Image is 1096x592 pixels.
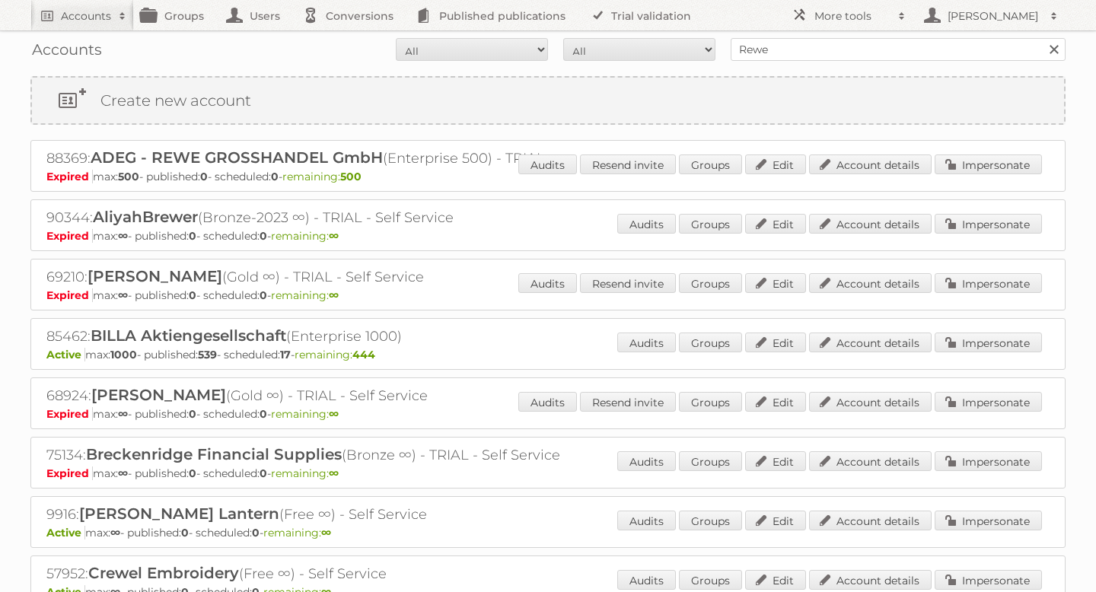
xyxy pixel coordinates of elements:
strong: 0 [260,407,267,421]
span: remaining: [271,288,339,302]
a: Audits [617,570,676,590]
a: Audits [617,451,676,471]
span: remaining: [271,229,339,243]
span: BILLA Aktiengesellschaft [91,326,286,345]
a: Resend invite [580,392,676,412]
strong: 0 [189,229,196,243]
a: Edit [745,511,806,530]
h2: 90344: (Bronze-2023 ∞) - TRIAL - Self Service [46,208,579,228]
strong: ∞ [110,526,120,539]
a: Impersonate [935,511,1042,530]
strong: 500 [340,170,362,183]
h2: 9916: (Free ∞) - Self Service [46,504,579,524]
h2: [PERSON_NAME] [944,8,1043,24]
span: [PERSON_NAME] Lantern [79,504,279,523]
strong: 0 [200,170,208,183]
strong: 0 [189,288,196,302]
span: Expired [46,229,93,243]
strong: 1000 [110,348,137,361]
a: Groups [679,214,742,234]
a: Edit [745,333,806,352]
span: remaining: [271,466,339,480]
span: remaining: [295,348,375,361]
p: max: - published: - scheduled: - [46,229,1050,243]
h2: 57952: (Free ∞) - Self Service [46,564,579,584]
a: Account details [809,154,932,174]
a: Groups [679,154,742,174]
a: Audits [617,214,676,234]
h2: 69210: (Gold ∞) - TRIAL - Self Service [46,267,579,287]
span: AliyahBrewer [93,208,198,226]
span: Breckenridge Financial Supplies [86,445,342,463]
strong: 17 [280,348,291,361]
a: Impersonate [935,451,1042,471]
strong: ∞ [118,407,128,421]
span: [PERSON_NAME] [88,267,222,285]
strong: ∞ [329,288,339,302]
a: Groups [679,392,742,412]
a: Account details [809,214,932,234]
a: Account details [809,511,932,530]
a: Audits [518,273,577,293]
a: Resend invite [580,273,676,293]
a: Impersonate [935,214,1042,234]
a: Impersonate [935,333,1042,352]
p: max: - published: - scheduled: - [46,288,1050,302]
a: Resend invite [580,154,676,174]
strong: ∞ [118,466,128,480]
a: Edit [745,154,806,174]
strong: 0 [271,170,279,183]
h2: 85462: (Enterprise 1000) [46,326,579,346]
strong: 0 [181,526,189,539]
strong: ∞ [118,288,128,302]
a: Impersonate [935,392,1042,412]
p: max: - published: - scheduled: - [46,407,1050,421]
h2: More tools [814,8,890,24]
a: Impersonate [935,154,1042,174]
a: Audits [518,154,577,174]
span: Crewel Embroidery [88,564,239,582]
p: max: - published: - scheduled: - [46,170,1050,183]
a: Groups [679,570,742,590]
a: Edit [745,570,806,590]
p: max: - published: - scheduled: - [46,526,1050,539]
a: Groups [679,273,742,293]
span: remaining: [282,170,362,183]
a: Account details [809,451,932,471]
a: Audits [518,392,577,412]
h2: 75134: (Bronze ∞) - TRIAL - Self Service [46,445,579,465]
strong: 500 [118,170,139,183]
span: Active [46,526,85,539]
strong: 0 [260,288,267,302]
strong: ∞ [329,466,339,480]
p: max: - published: - scheduled: - [46,348,1050,361]
a: Audits [617,511,676,530]
a: Audits [617,333,676,352]
strong: ∞ [321,526,331,539]
a: Groups [679,451,742,471]
strong: 0 [260,466,267,480]
a: Groups [679,511,742,530]
span: Expired [46,466,93,480]
a: Account details [809,570,932,590]
a: Account details [809,392,932,412]
p: max: - published: - scheduled: - [46,466,1050,480]
a: Edit [745,273,806,293]
span: ADEG - REWE GROSSHANDEL GmbH [91,148,383,167]
span: Active [46,348,85,361]
a: Impersonate [935,273,1042,293]
strong: ∞ [329,229,339,243]
strong: ∞ [329,407,339,421]
strong: 0 [260,229,267,243]
span: Expired [46,288,93,302]
a: Edit [745,214,806,234]
strong: 0 [189,407,196,421]
span: [PERSON_NAME] [91,386,226,404]
span: Expired [46,407,93,421]
span: remaining: [263,526,331,539]
span: remaining: [271,407,339,421]
strong: 444 [352,348,375,361]
a: Edit [745,392,806,412]
strong: 0 [189,466,196,480]
h2: Accounts [61,8,111,24]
